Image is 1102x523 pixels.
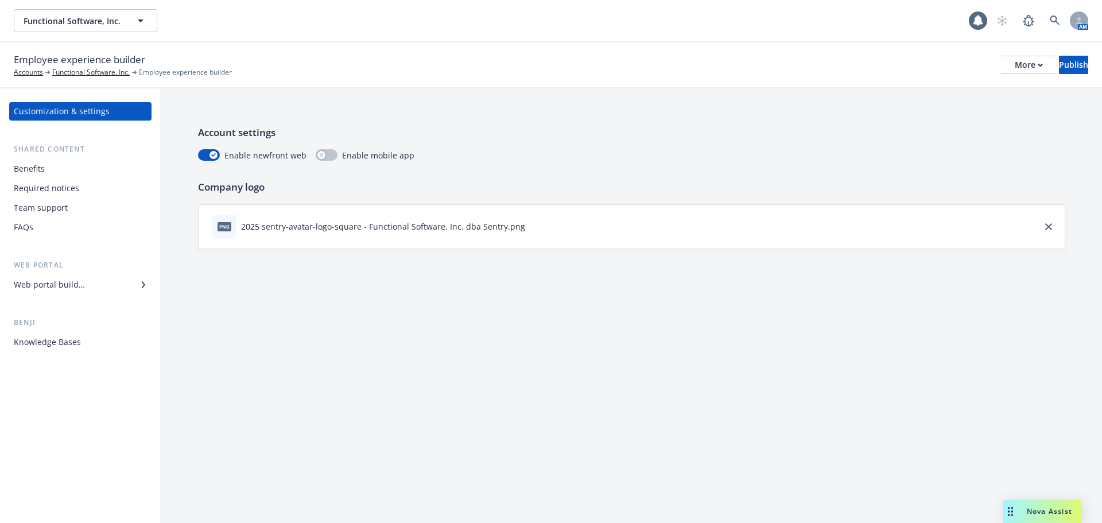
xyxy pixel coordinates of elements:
[14,67,43,78] a: Accounts
[9,276,152,294] a: Web portal builder
[1015,56,1043,73] div: More
[530,220,539,233] button: download file
[342,149,414,161] span: Enable mobile app
[9,160,152,178] a: Benefits
[1017,9,1040,32] a: Report a Bug
[1043,9,1066,32] a: Search
[14,52,145,67] span: Employee experience builder
[9,218,152,237] a: FAQs
[9,179,152,197] a: Required notices
[1003,500,1081,523] button: Nova Assist
[14,333,81,351] div: Knowledge Bases
[9,199,152,217] a: Team support
[14,102,110,121] div: Customization & settings
[9,259,152,271] div: Web portal
[1059,56,1088,73] div: Publish
[14,276,85,294] div: Web portal builder
[14,218,33,237] div: FAQs
[9,102,152,121] a: Customization & settings
[9,144,152,155] div: Shared content
[14,179,79,197] div: Required notices
[1059,56,1088,74] button: Publish
[991,9,1014,32] a: Start snowing
[198,180,1065,195] p: Company logo
[52,67,130,78] a: Functional Software, Inc.
[14,160,45,178] div: Benefits
[9,317,152,328] div: Benji
[198,125,1065,140] p: Account settings
[224,149,306,161] span: Enable newfront web
[24,15,123,27] span: Functional Software, Inc.
[1027,506,1072,516] span: Nova Assist
[241,220,525,233] div: 2025 sentry-avatar-logo-square - Functional Software, Inc. dba Sentry.png
[1001,56,1057,74] button: More
[14,9,157,32] button: Functional Software, Inc.
[218,222,231,231] span: png
[14,199,68,217] div: Team support
[9,333,152,351] a: Knowledge Bases
[1003,500,1018,523] div: Drag to move
[139,67,232,78] span: Employee experience builder
[1042,220,1056,234] a: close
